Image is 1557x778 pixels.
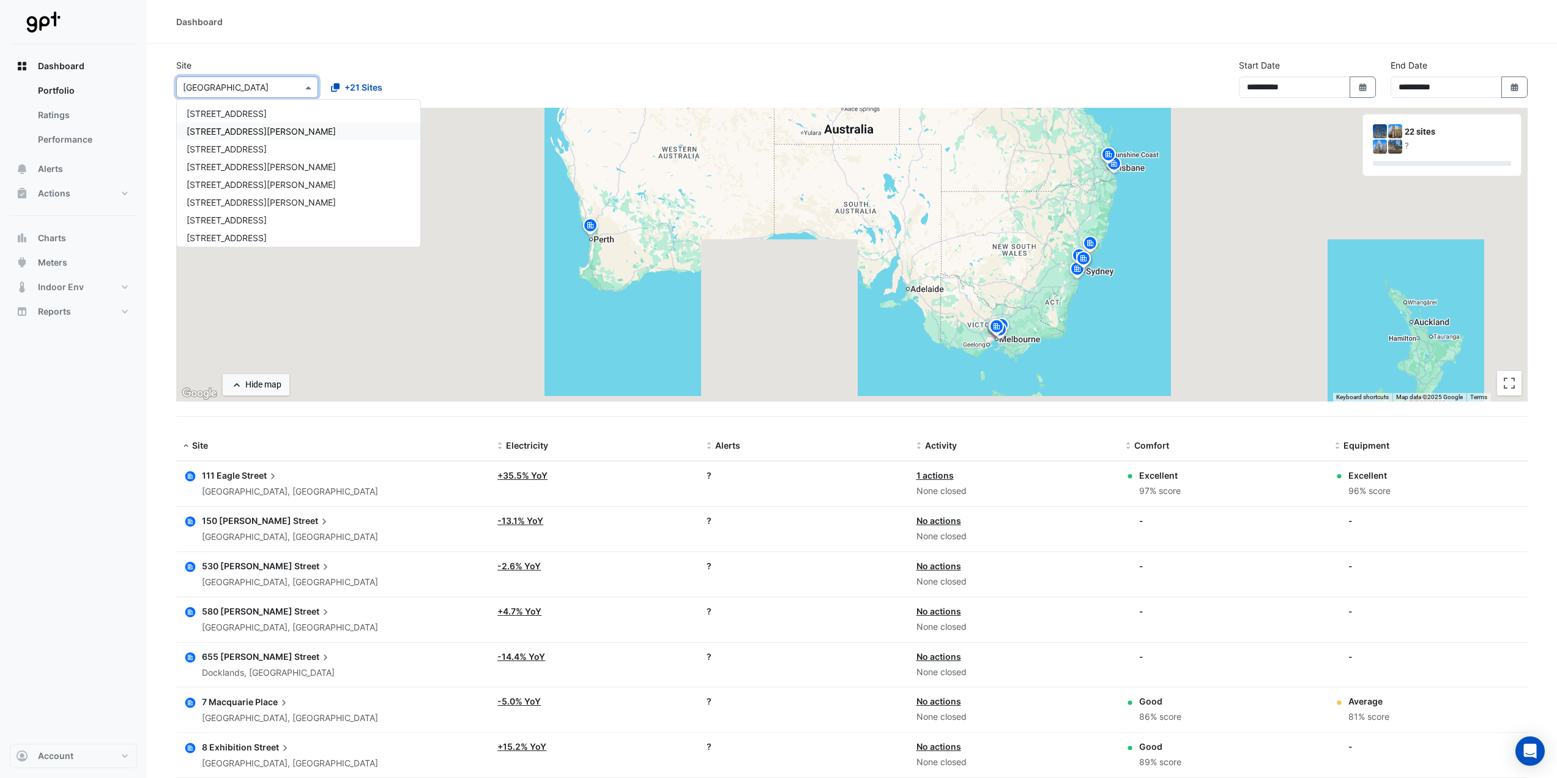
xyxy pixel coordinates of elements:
[1405,125,1511,138] div: 22 sites
[1388,140,1402,154] img: 580 George Street
[1139,514,1143,527] div: -
[16,256,28,269] app-icon: Meters
[1074,250,1093,271] img: site-pin.svg
[1336,393,1389,402] button: Keyboard shortcuts
[1343,440,1389,451] span: Equipment
[294,605,332,618] span: Street
[916,470,954,481] a: 1 actions
[16,305,28,318] app-icon: Reports
[916,665,1111,679] div: None closed
[1139,605,1143,618] div: -
[707,559,901,572] div: ?
[10,78,137,157] div: Dashboard
[344,81,382,94] span: +21 Sites
[10,181,137,206] button: Actions
[187,162,336,172] span: [STREET_ADDRESS][PERSON_NAME]
[1134,440,1169,451] span: Comfort
[293,514,330,528] span: Street
[497,696,541,706] a: -5.0% YoY
[986,317,1005,339] img: site-pin.svg
[10,275,137,299] button: Indoor Env
[187,233,267,243] span: [STREET_ADDRESS]
[187,126,336,137] span: [STREET_ADDRESS][PERSON_NAME]
[323,77,390,98] button: +21 Sites
[1373,124,1387,138] img: 111 Eagle Street
[202,666,335,680] div: Docklands, [GEOGRAPHIC_DATA]
[179,386,220,402] a: Open this area in Google Maps (opens a new window)
[176,15,223,28] div: Dashboard
[187,108,267,119] span: [STREET_ADDRESS]
[10,54,137,78] button: Dashboard
[202,742,252,752] span: 8 Exhibition
[179,386,220,402] img: Google
[1470,394,1487,400] a: Terms (opens in new tab)
[202,651,292,662] span: 655 [PERSON_NAME]
[38,750,73,762] span: Account
[916,620,1111,634] div: None closed
[254,740,291,754] span: Street
[38,187,70,200] span: Actions
[1388,124,1402,138] img: 150 Collins Street
[1139,484,1181,498] div: 97% score
[223,374,289,395] button: Hide map
[1139,710,1181,724] div: 86% score
[245,378,281,391] div: Hide map
[176,59,191,72] label: Site
[1348,514,1353,527] div: -
[202,515,291,526] span: 150 [PERSON_NAME]
[16,187,28,200] app-icon: Actions
[1099,146,1118,167] img: site-pin.svg
[1139,469,1181,482] div: Excellent
[1104,155,1124,176] img: site-pin.svg
[497,741,546,752] a: +15.2% YoY
[28,103,137,127] a: Ratings
[294,559,332,573] span: Street
[202,470,240,481] span: 111 Eagle
[1405,140,1511,152] div: ?
[192,440,208,451] span: Site
[916,561,961,571] a: No actions
[1348,559,1353,572] div: -
[707,650,901,663] div: ?
[1348,740,1353,753] div: -
[202,697,253,707] span: 7 Macquarie
[497,606,541,616] a: +4.7% YoY
[1348,484,1391,498] div: 96% score
[15,10,70,34] img: Company Logo
[16,232,28,244] app-icon: Charts
[987,318,1006,339] img: site-pin.svg
[1348,710,1389,724] div: 81% score
[707,605,901,618] div: ?
[177,100,420,247] div: Options List
[16,281,28,293] app-icon: Indoor Env
[1391,59,1427,72] label: End Date
[202,561,292,571] span: 530 [PERSON_NAME]
[1139,650,1143,663] div: -
[925,440,957,451] span: Activity
[10,157,137,181] button: Alerts
[916,575,1111,589] div: None closed
[1239,59,1280,72] label: Start Date
[187,144,267,154] span: [STREET_ADDRESS]
[16,60,28,72] app-icon: Dashboard
[1497,371,1522,395] button: Toggle fullscreen view
[38,232,66,244] span: Charts
[1348,695,1389,708] div: Average
[1139,755,1181,769] div: 89% score
[497,470,548,481] a: +35.5% YoY
[497,515,543,526] a: -13.1% YoY
[38,163,63,175] span: Alerts
[916,741,961,752] a: No actions
[1373,140,1387,154] img: 530 Collins Street
[202,575,378,589] div: [GEOGRAPHIC_DATA], [GEOGRAPHIC_DATA]
[10,299,137,324] button: Reports
[916,755,1111,769] div: None closed
[916,529,1111,544] div: None closed
[1139,559,1143,572] div: -
[707,695,901,708] div: ?
[992,316,1011,338] img: site-pin.svg
[1348,650,1353,663] div: -
[1515,736,1545,766] div: Open Intercom Messenger
[497,651,545,662] a: -14.4% YoY
[707,469,901,482] div: ?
